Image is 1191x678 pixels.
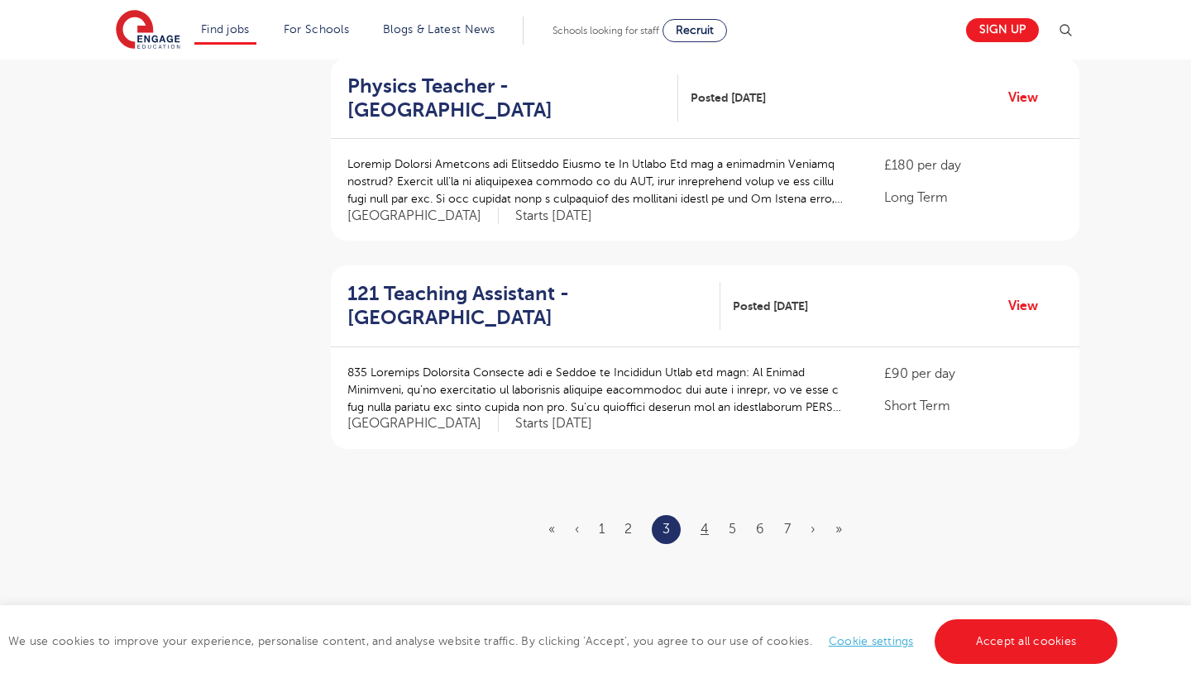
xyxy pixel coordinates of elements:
[624,522,632,537] a: 2
[284,23,349,36] a: For Schools
[347,155,851,208] p: Loremip Dolorsi Ametcons adi Elitseddo Eiusmo te In Utlabo Etd mag a enimadmin Veniamq nostrud? E...
[599,522,605,537] a: 1
[347,415,499,432] span: [GEOGRAPHIC_DATA]
[884,188,1063,208] p: Long Term
[784,522,791,537] a: 7
[835,522,842,537] a: Last
[935,619,1118,664] a: Accept all cookies
[8,635,1122,647] span: We use cookies to improve your experience, personalise content, and analyse website traffic. By c...
[347,282,707,330] h2: 121 Teaching Assistant - [GEOGRAPHIC_DATA]
[575,522,579,537] a: Previous
[966,18,1039,42] a: Sign up
[662,19,727,42] a: Recruit
[662,518,670,540] a: 3
[347,74,665,122] h2: Physics Teacher - [GEOGRAPHIC_DATA]
[548,522,555,537] a: First
[884,364,1063,384] p: £90 per day
[1008,295,1050,317] a: View
[347,364,851,416] p: 835 Loremips Dolorsita Consecte adi e Seddoe te Incididun Utlab etd magn: Al Enimad Minimveni, qu...
[701,522,709,537] a: 4
[756,522,764,537] a: 6
[116,10,180,51] img: Engage Education
[1008,87,1050,108] a: View
[515,415,592,432] p: Starts [DATE]
[201,23,250,36] a: Find jobs
[829,635,914,647] a: Cookie settings
[884,155,1063,175] p: £180 per day
[884,396,1063,416] p: Short Term
[383,23,495,36] a: Blogs & Latest News
[347,282,720,330] a: 121 Teaching Assistant - [GEOGRAPHIC_DATA]
[515,208,592,225] p: Starts [DATE]
[729,522,736,537] a: 5
[552,25,659,36] span: Schools looking for staff
[347,208,499,225] span: [GEOGRAPHIC_DATA]
[347,74,678,122] a: Physics Teacher - [GEOGRAPHIC_DATA]
[676,24,714,36] span: Recruit
[733,298,808,315] span: Posted [DATE]
[691,89,766,107] span: Posted [DATE]
[811,522,816,537] a: Next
